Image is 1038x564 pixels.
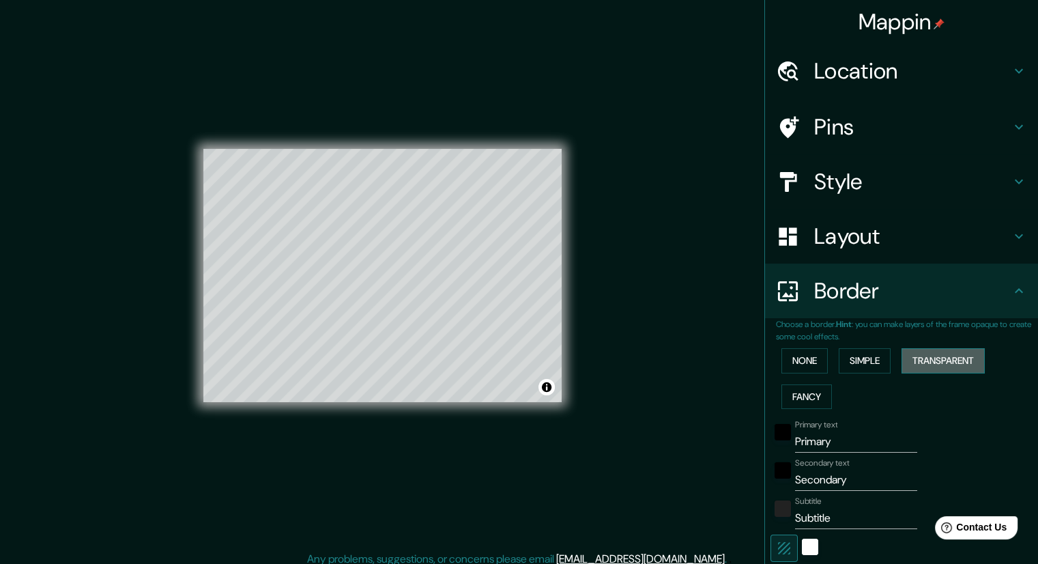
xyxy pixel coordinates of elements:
[859,8,945,36] h4: Mappin
[934,18,945,29] img: pin-icon.png
[917,511,1023,549] iframe: Help widget launcher
[795,419,837,431] label: Primary text
[814,277,1011,305] h4: Border
[775,424,791,440] button: black
[802,539,818,555] button: white
[765,209,1038,264] div: Layout
[839,348,891,373] button: Simple
[775,500,791,517] button: color-222222
[781,384,832,410] button: Fancy
[538,379,555,395] button: Toggle attribution
[836,319,852,330] b: Hint
[781,348,828,373] button: None
[765,100,1038,154] div: Pins
[765,44,1038,98] div: Location
[795,457,850,469] label: Secondary text
[795,496,822,507] label: Subtitle
[902,348,985,373] button: Transparent
[814,113,1011,141] h4: Pins
[776,318,1038,343] p: Choose a border. : you can make layers of the frame opaque to create some cool effects.
[765,264,1038,318] div: Border
[765,154,1038,209] div: Style
[814,223,1011,250] h4: Layout
[775,462,791,479] button: black
[814,57,1011,85] h4: Location
[814,168,1011,195] h4: Style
